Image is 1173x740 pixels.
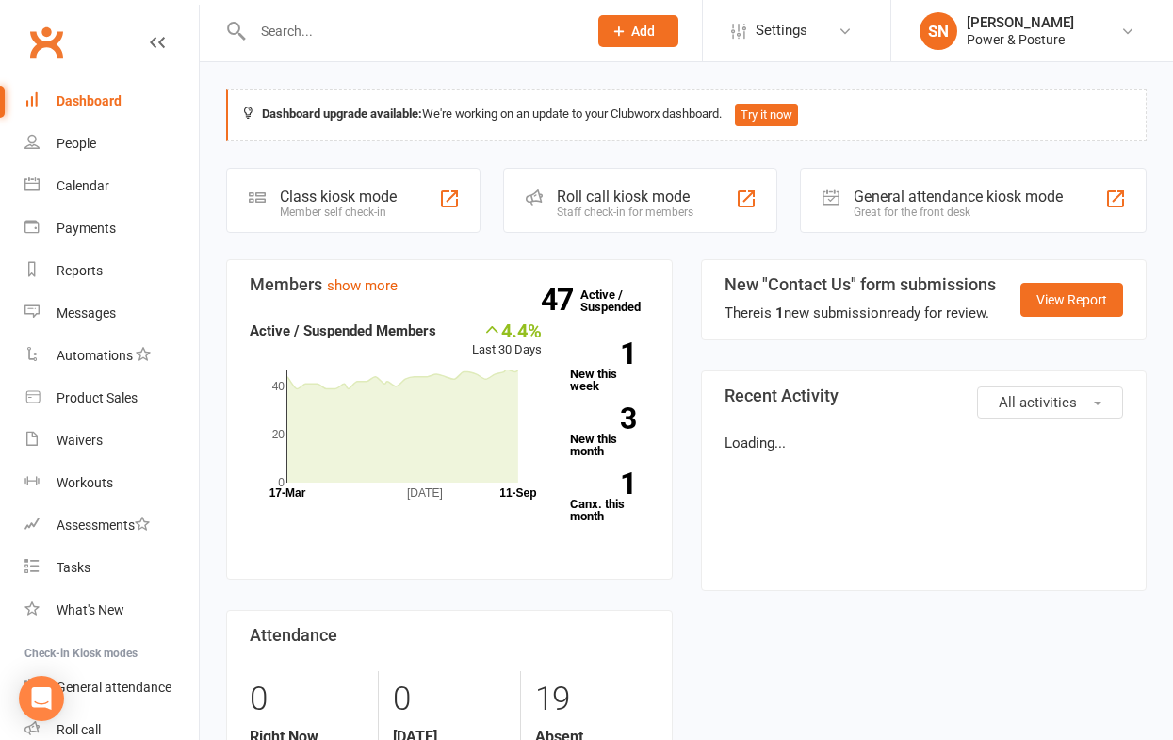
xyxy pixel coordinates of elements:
div: Waivers [57,433,103,448]
div: Assessments [57,518,150,533]
span: Settings [756,9,807,52]
div: Power & Posture [967,31,1074,48]
div: What's New [57,602,124,617]
a: 3New this month [570,407,648,457]
div: Roll call kiosk mode [557,188,693,206]
div: Roll call [57,722,101,737]
div: There is new submission ready for review. [725,302,996,324]
a: General attendance kiosk mode [24,666,199,709]
strong: Dashboard upgrade available: [262,107,422,121]
div: 4.4% [472,320,542,340]
div: 0 [250,671,364,728]
a: show more [327,277,398,294]
div: Automations [57,348,133,363]
div: Tasks [57,560,90,575]
a: Tasks [24,547,199,589]
div: We're working on an update to your Clubworx dashboard. [226,89,1147,141]
div: Workouts [57,475,113,490]
h3: New "Contact Us" form submissions [725,275,996,294]
a: Automations [24,335,199,377]
a: Product Sales [24,377,199,419]
h3: Attendance [250,626,649,645]
a: 1Canx. this month [570,472,648,522]
div: Reports [57,263,103,278]
div: 19 [535,671,648,728]
button: All activities [977,386,1123,419]
button: Add [598,15,678,47]
strong: 1 [775,304,784,321]
div: 0 [393,671,506,728]
button: Try it now [735,104,798,126]
input: Search... [247,18,574,44]
a: Workouts [24,462,199,504]
a: What's New [24,589,199,632]
p: Loading... [725,432,1124,454]
div: Class kiosk mode [280,188,397,206]
a: 47Active / Suspended [580,274,663,327]
a: Messages [24,292,199,335]
div: Messages [57,305,116,321]
h3: Members [250,275,649,294]
div: Staff check-in for members [557,206,693,219]
div: Dashboard [57,93,122,108]
div: Great for the front desk [854,206,1063,219]
div: SN [920,12,957,50]
a: Clubworx [23,19,70,66]
a: View Report [1020,283,1123,317]
strong: Active / Suspended Members [250,322,436,339]
div: Payments [57,221,116,236]
div: General attendance kiosk mode [854,188,1063,206]
div: [PERSON_NAME] [967,14,1074,31]
strong: 3 [570,404,636,433]
a: Dashboard [24,80,199,123]
a: Calendar [24,165,199,207]
div: People [57,136,96,151]
strong: 1 [570,469,636,498]
a: Assessments [24,504,199,547]
a: People [24,123,199,165]
div: Open Intercom Messenger [19,676,64,721]
div: General attendance [57,680,171,695]
span: Add [631,24,655,39]
div: Calendar [57,178,109,193]
strong: 1 [570,339,636,368]
div: Member self check-in [280,206,397,219]
a: Reports [24,250,199,292]
a: 1New this week [570,342,648,392]
div: Product Sales [57,390,138,405]
div: Last 30 Days [472,320,542,360]
strong: 47 [541,286,580,314]
h3: Recent Activity [725,386,1124,405]
a: Waivers [24,419,199,462]
span: All activities [999,394,1077,411]
a: Payments [24,207,199,250]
